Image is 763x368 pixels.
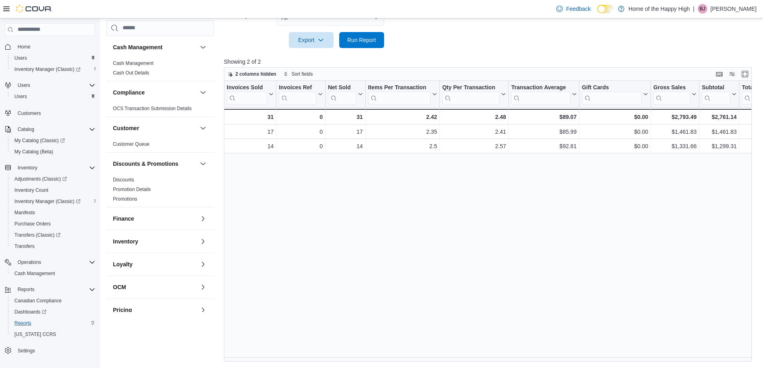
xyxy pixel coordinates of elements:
div: $1,331.66 [653,141,697,151]
div: Gift Cards [582,84,642,92]
div: Net Sold [328,84,356,92]
button: Customer [113,124,197,132]
span: Transfers (Classic) [11,230,95,240]
div: 31 [227,112,274,122]
span: Purchase Orders [11,219,95,229]
div: Invoices Ref [279,84,316,92]
span: My Catalog (Classic) [11,136,95,145]
span: Adjustments (Classic) [14,176,67,182]
button: Customer [198,123,208,133]
button: Home [2,41,99,52]
a: Discounts [113,177,134,183]
a: Customer Queue [113,141,149,147]
div: 0 [279,141,322,151]
div: $0.00 [582,141,648,151]
div: $0.00 [582,127,648,137]
span: [US_STATE] CCRS [14,331,56,338]
span: Inventory Manager (Classic) [11,197,95,206]
p: | [693,4,695,14]
a: Transfers (Classic) [8,229,99,241]
button: Compliance [198,88,208,97]
button: My Catalog (Beta) [8,146,99,157]
button: Users [8,91,99,102]
div: 2.42 [368,112,437,122]
span: Users [11,53,95,63]
span: Home [18,44,30,50]
a: Promotions [113,196,137,202]
div: Cash Management [107,58,214,81]
button: Finance [198,214,208,223]
span: Customers [18,110,41,117]
div: 2.41 [442,127,506,137]
span: Inventory Manager (Classic) [14,66,81,72]
div: Bobbi Jean Kay [698,4,707,14]
span: 2 columns hidden [236,71,276,77]
span: Export [294,32,329,48]
div: 2.35 [368,127,437,137]
button: Pricing [113,306,197,314]
a: My Catalog (Classic) [11,136,68,145]
span: Settings [14,346,95,356]
div: 14 [328,141,363,151]
div: 31 [328,112,362,122]
button: Reports [14,285,38,294]
nav: Complex example [5,38,95,365]
span: Inventory [18,165,37,171]
a: Users [11,53,30,63]
div: 2.48 [442,112,506,122]
a: Cash Management [11,269,58,278]
button: Enter fullscreen [740,69,750,79]
button: Finance [113,215,197,223]
button: Inventory [113,237,197,245]
button: Inventory [2,162,99,173]
a: Manifests [11,208,38,217]
div: $0.00 [582,112,648,122]
button: Inventory Count [8,185,99,196]
a: Inventory Manager (Classic) [8,196,99,207]
span: Users [14,55,27,61]
span: Customers [14,108,95,118]
button: Run Report [339,32,384,48]
span: Inventory Count [11,185,95,195]
span: Reports [11,318,95,328]
div: 0 [279,127,322,137]
a: Adjustments (Classic) [8,173,99,185]
button: Items Per Transaction [368,84,437,105]
span: Dashboards [11,307,95,317]
div: $1,461.83 [653,127,697,137]
div: 2.57 [442,141,506,151]
div: Items Per Transaction [368,84,431,105]
h3: Compliance [113,88,145,97]
span: My Catalog (Classic) [14,137,65,144]
button: Qty Per Transaction [442,84,506,105]
span: Manifests [14,209,35,216]
div: Qty Per Transaction [442,84,499,105]
span: Purchase Orders [14,221,51,227]
span: Reports [14,285,95,294]
span: Operations [14,257,95,267]
span: Adjustments (Classic) [11,174,95,184]
button: Invoices Ref [279,84,322,105]
button: Compliance [113,88,197,97]
span: Cash Management [14,270,55,277]
a: Feedback [553,1,594,17]
a: Dashboards [8,306,99,318]
a: Canadian Compliance [11,296,65,306]
a: Adjustments (Classic) [11,174,70,184]
div: $2,761.14 [702,112,737,122]
div: Gross Sales [653,84,690,105]
button: Canadian Compliance [8,295,99,306]
span: Users [14,80,95,90]
h3: Loyalty [113,260,133,268]
button: Manifests [8,207,99,218]
button: Customers [2,107,99,119]
button: Sort fields [280,69,316,79]
input: Dark Mode [597,5,614,13]
a: Settings [14,346,38,356]
div: Discounts & Promotions [107,175,214,207]
span: Inventory [14,163,95,173]
a: OCS Transaction Submission Details [113,106,192,111]
button: Settings [2,345,99,356]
